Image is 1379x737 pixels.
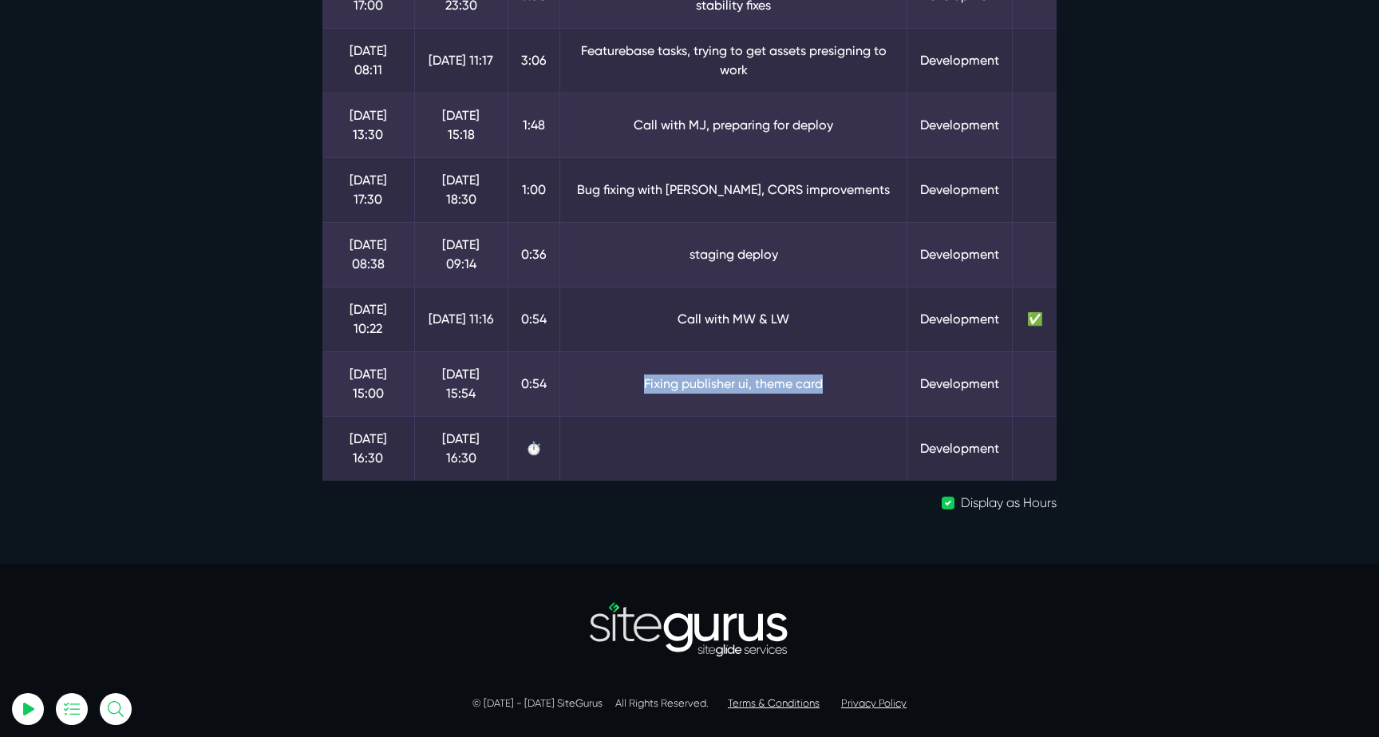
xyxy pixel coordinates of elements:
p: © [DATE] - [DATE] SiteGurus All Rights Reserved. [247,695,1132,711]
td: Development [907,416,1013,481]
td: Development [907,287,1013,351]
td: [DATE] 18:30 [414,157,508,222]
td: [DATE] 16:30 [322,416,414,481]
td: [DATE] 13:30 [322,93,414,157]
td: Bug fixing with [PERSON_NAME], CORS improvements [559,157,907,222]
td: [DATE] 08:38 [322,222,414,287]
td: Development [907,28,1013,93]
td: ✅ [1013,287,1057,351]
td: [DATE] 11:16 [414,287,508,351]
td: [DATE] 08:11 [322,28,414,93]
td: [DATE] 10:22 [322,287,414,351]
td: [DATE] 15:18 [414,93,508,157]
a: Terms & Conditions [728,697,820,709]
td: Call with MJ, preparing for deploy [559,93,907,157]
td: staging deploy [559,222,907,287]
td: [DATE] 09:14 [414,222,508,287]
td: Fixing publisher ui, theme card [559,351,907,416]
td: Call with MW & LW [559,287,907,351]
td: Featurebase tasks, trying to get assets presigning to work [559,28,907,93]
td: Development [907,351,1013,416]
td: ⏱️ [508,416,559,481]
td: 0:54 [508,351,559,416]
td: 1:00 [508,157,559,222]
td: 1:48 [508,93,559,157]
td: 0:36 [508,222,559,287]
td: [DATE] 15:00 [322,351,414,416]
button: Log In [52,282,227,315]
td: [DATE] 17:30 [322,157,414,222]
input: Email [52,188,227,223]
label: Display as Hours [961,493,1057,513]
td: 0:54 [508,287,559,351]
td: [DATE] 16:30 [414,416,508,481]
td: Development [907,222,1013,287]
td: Development [907,93,1013,157]
td: 3:06 [508,28,559,93]
td: [DATE] 11:17 [414,28,508,93]
td: Development [907,157,1013,222]
td: [DATE] 15:54 [414,351,508,416]
a: Privacy Policy [841,697,907,709]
